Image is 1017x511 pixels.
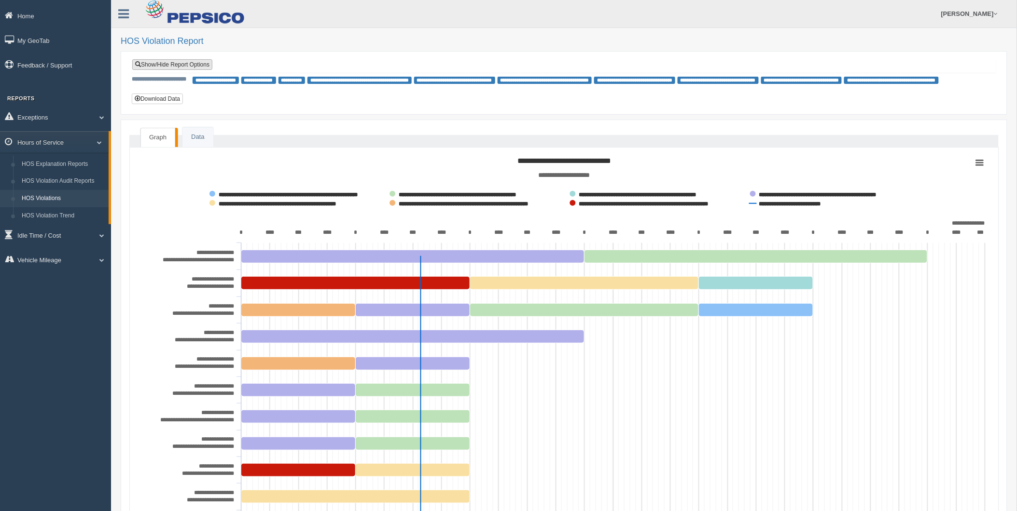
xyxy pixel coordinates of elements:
[140,128,175,147] a: Graph
[132,59,212,70] a: Show/Hide Report Options
[132,94,183,104] button: Download Data
[121,37,1007,46] h2: HOS Violation Report
[182,127,213,147] a: Data
[17,207,109,225] a: HOS Violation Trend
[17,190,109,207] a: HOS Violations
[17,156,109,173] a: HOS Explanation Reports
[17,173,109,190] a: HOS Violation Audit Reports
